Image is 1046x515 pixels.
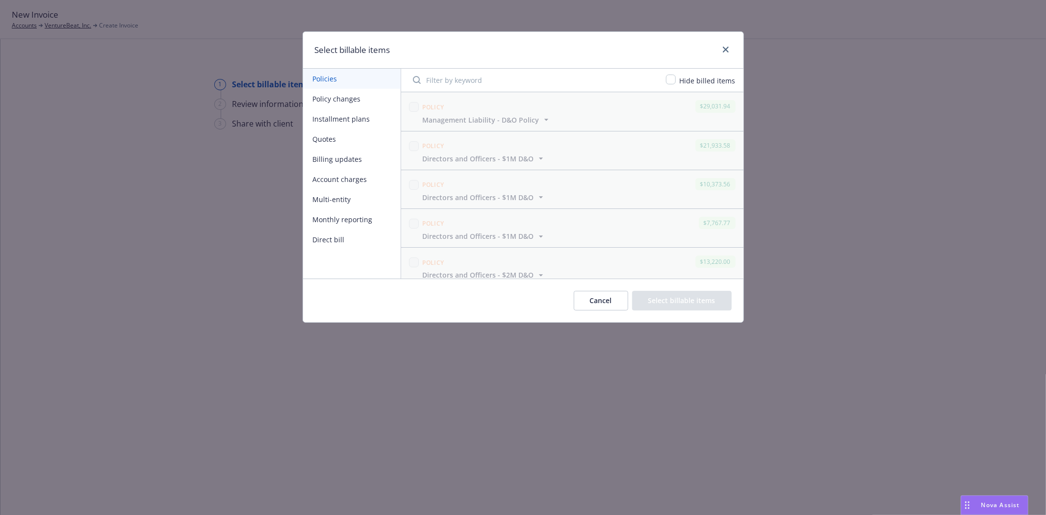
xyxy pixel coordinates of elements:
button: Multi-entity [303,189,401,209]
button: Directors and Officers - $1M D&O [423,192,546,203]
button: Nova Assist [961,495,1028,515]
button: Directors and Officers - $1M D&O [423,231,546,241]
button: Policy changes [303,89,401,109]
button: Cancel [574,291,628,310]
button: Direct bill [303,230,401,250]
button: Policies [303,69,401,89]
span: Policy$7,767.77Directors and Officers - $1M D&O [401,209,743,247]
button: Directors and Officers - $1M D&O [423,154,546,164]
button: Quotes [303,129,401,149]
button: Management Liability - D&O Policy [423,115,551,125]
span: Directors and Officers - $1M D&O [423,192,534,203]
span: Directors and Officers - $1M D&O [423,154,534,164]
button: Billing updates [303,149,401,169]
span: Nova Assist [981,501,1020,509]
span: Policy [423,103,444,111]
button: Directors and Officers - $2M D&O [423,270,546,280]
div: $21,933.58 [695,139,736,152]
span: Policy [423,142,444,150]
span: Policy [423,180,444,189]
a: close [720,44,732,55]
span: Policy$21,933.58Directors and Officers - $1M D&O [401,131,743,170]
span: Hide billed items [680,76,736,85]
div: $13,220.00 [695,256,736,268]
span: Policy [423,219,444,228]
h1: Select billable items [315,44,390,56]
button: Account charges [303,169,401,189]
div: Drag to move [961,496,973,515]
div: $7,767.77 [699,217,736,229]
span: Directors and Officers - $1M D&O [423,231,534,241]
div: $10,373.56 [695,178,736,190]
div: $29,031.94 [695,100,736,112]
button: Installment plans [303,109,401,129]
span: Policy$29,031.94Management Liability - D&O Policy [401,92,743,130]
span: Management Liability - D&O Policy [423,115,539,125]
span: Policy$10,373.56Directors and Officers - $1M D&O [401,170,743,208]
span: Policy [423,258,444,267]
button: Monthly reporting [303,209,401,230]
span: Directors and Officers - $2M D&O [423,270,534,280]
span: Policy$13,220.00Directors and Officers - $2M D&O [401,248,743,286]
input: Filter by keyword [407,70,660,90]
